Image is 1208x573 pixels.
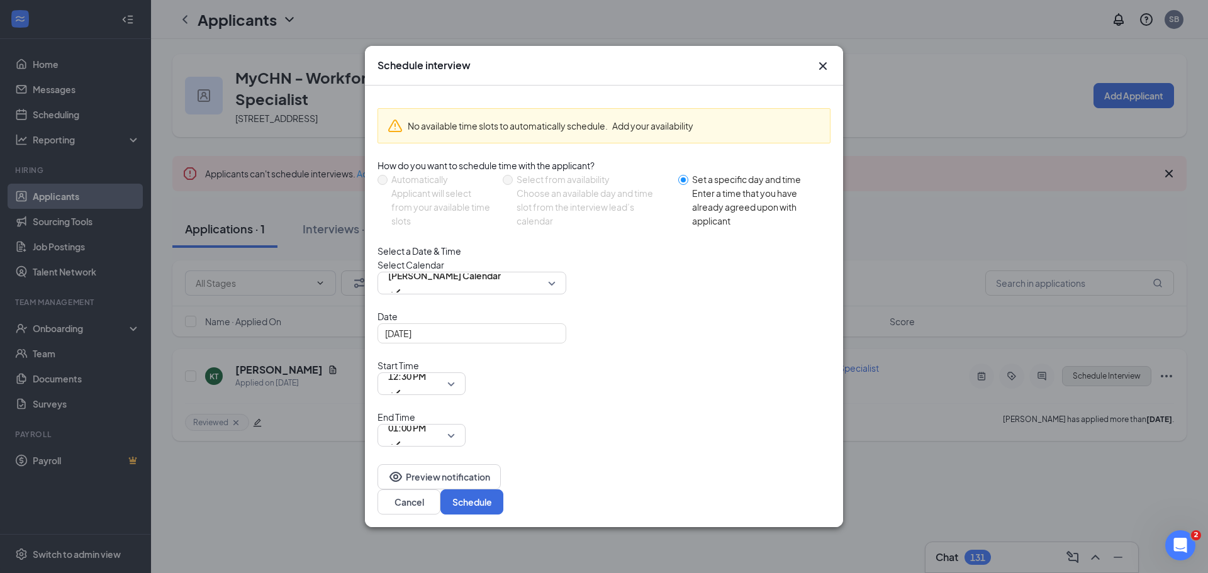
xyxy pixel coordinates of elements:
div: Applicant will select from your available time slots [391,186,493,228]
svg: Checkmark [388,437,403,452]
svg: Eye [388,469,403,484]
svg: Checkmark [388,386,403,401]
button: Schedule [440,489,503,515]
svg: Warning [388,118,403,133]
div: How do you want to schedule time with the applicant? [377,159,830,172]
div: Enter a time that you have already agreed upon with applicant [692,186,820,228]
span: 2 [1191,530,1201,540]
div: Select from availability [517,172,668,186]
span: 01:00 PM [388,418,426,437]
iframe: Intercom live chat [1165,530,1195,560]
button: Cancel [377,489,440,515]
button: Close [815,58,830,74]
span: [PERSON_NAME] Calendar [388,266,501,285]
h3: Schedule interview [377,58,471,72]
div: Automatically [391,172,493,186]
span: Start Time [377,359,466,372]
div: Set a specific day and time [692,172,820,186]
span: End Time [377,410,466,424]
div: Choose an available day and time slot from the interview lead’s calendar [517,186,668,228]
svg: Checkmark [388,285,403,300]
button: EyePreview notification [377,464,501,489]
div: Select a Date & Time [377,244,830,258]
svg: Cross [815,58,830,74]
span: Select Calendar [377,258,830,272]
div: No available time slots to automatically schedule. [408,119,820,133]
button: Add your availability [612,119,693,133]
input: Aug 26, 2025 [385,326,556,340]
span: Date [377,309,830,323]
span: 12:30 PM [388,367,426,386]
